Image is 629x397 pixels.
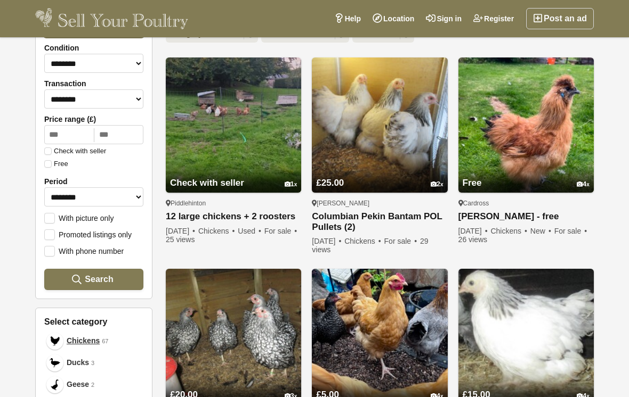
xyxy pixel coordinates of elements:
div: [PERSON_NAME] [312,199,447,208]
span: Check with seller [170,178,244,188]
a: £25.00 2 [312,158,447,193]
a: Location [367,8,420,29]
label: With phone number [44,246,124,255]
a: Sign in [420,8,467,29]
label: Promoted listings only [44,229,132,239]
span: Geese [67,379,89,390]
a: Register [467,8,520,29]
a: 12 large chickens + 2 roosters [166,211,301,222]
em: 2 [91,381,94,390]
span: 26 views [458,235,487,244]
label: Check with seller [44,147,106,155]
span: Chickens [67,335,100,346]
span: Chickens [198,227,236,235]
a: Check with seller 1 [166,158,301,193]
span: Ducks [67,357,89,368]
label: Condition [44,44,143,52]
img: Geese [50,379,60,390]
span: Chickens [490,227,528,235]
h3: Select category [44,317,143,327]
img: Chickens [50,336,60,346]
img: Ducks [50,358,60,368]
div: 4 [577,180,590,188]
label: Price range (£) [44,115,143,123]
img: 12 large chickens + 2 roosters [166,57,301,193]
a: Chickens Chickens 67 [44,330,143,352]
span: 29 views [312,237,428,254]
a: Ducks Ducks 3 [44,352,143,374]
img: Silkie Cockerel - free [458,57,594,193]
em: 67 [102,337,108,346]
span: New [530,227,552,235]
span: [DATE] [166,227,196,235]
label: Free [44,160,68,168]
em: 3 [91,359,94,368]
div: 1 [285,180,297,188]
span: Search [85,274,113,284]
span: For sale [384,237,418,245]
button: Search [44,269,143,290]
span: Free [463,178,482,188]
div: Piddlehinton [166,199,301,208]
a: Help [328,8,367,29]
a: Post an ad [526,8,594,29]
img: Columbian Pekin Bantam POL Pullets (2) [312,57,447,193]
div: Cardross [458,199,594,208]
span: For sale [554,227,588,235]
label: With picture only [44,213,114,222]
img: Sell Your Poultry [35,8,188,29]
span: Chickens [344,237,382,245]
span: [DATE] [312,237,342,245]
span: For sale [264,227,298,235]
span: 25 views [166,235,195,244]
label: Transaction [44,79,143,88]
span: [DATE] [458,227,489,235]
a: [PERSON_NAME] - free [458,211,594,222]
a: Columbian Pekin Bantam POL Pullets (2) [312,211,447,233]
span: Used [238,227,262,235]
div: 2 [431,180,443,188]
a: Free 4 [458,158,594,193]
label: Period [44,177,143,186]
a: Geese Geese 2 [44,374,143,395]
span: £25.00 [316,178,344,188]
